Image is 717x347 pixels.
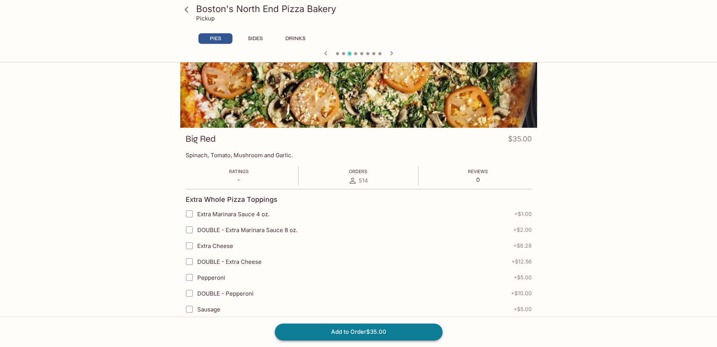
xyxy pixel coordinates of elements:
[279,33,313,44] button: DRINKS
[508,133,532,148] h4: $35.00
[513,227,532,233] span: + $2.00
[468,169,488,174] span: Reviews
[196,15,215,22] p: Pickup
[197,306,220,313] span: Sausage
[238,33,273,44] button: SIDES
[511,290,532,296] span: + $10.00
[468,176,488,183] p: 0
[511,259,532,265] span: + $12.56
[197,242,233,249] span: Extra Cheese
[197,226,297,234] span: DOUBLE - Extra Marinara Sauce 8 oz.
[514,211,532,217] span: + $1.00
[514,306,532,312] span: + $5.00
[186,195,277,204] h4: Extra Whole Pizza Toppings
[186,133,216,145] h3: Big Red
[186,152,532,159] p: Spinach, Tomato, Mushroom and Garlic.
[349,169,367,174] span: Orders
[196,3,534,15] h3: Boston's North End Pizza Bakery
[197,274,225,281] span: Pepperoni
[513,243,532,249] span: + $6.28
[198,33,232,44] button: PIES
[275,324,443,340] button: Add to Order$35.00
[359,177,368,184] span: 514
[197,290,254,297] span: DOUBLE - Pepperoni
[229,176,249,183] p: -
[514,274,532,280] span: + $5.00
[197,258,262,265] span: DOUBLE - Extra Cheese
[229,169,249,174] span: Ratings
[197,211,269,218] span: Extra Marinara Sauce 4 oz.
[180,28,537,128] div: Big Red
